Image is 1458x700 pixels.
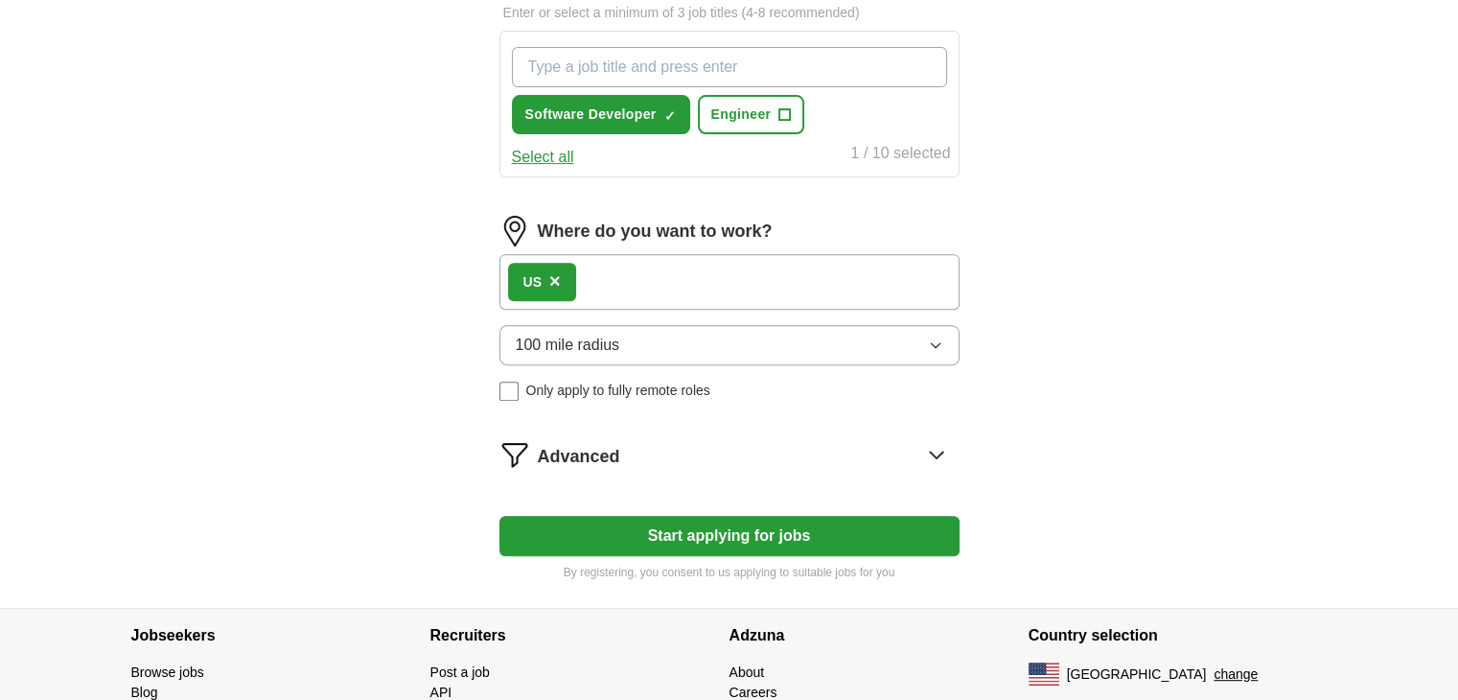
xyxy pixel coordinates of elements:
[1029,609,1328,663] h4: Country selection
[523,272,542,292] div: US
[549,270,561,292] span: ×
[499,382,519,401] input: Only apply to fully remote roles
[512,47,947,87] input: Type a job title and press enter
[499,3,960,23] p: Enter or select a minimum of 3 job titles (4-8 recommended)
[499,516,960,556] button: Start applying for jobs
[1214,665,1258,685] button: change
[664,108,676,124] span: ✓
[516,334,620,357] span: 100 mile radius
[525,105,657,125] span: Software Developer
[538,219,773,245] label: Where do you want to work?
[499,216,530,246] img: location.png
[538,444,620,470] span: Advanced
[131,685,158,700] a: Blog
[698,95,805,134] button: Engineer
[729,685,777,700] a: Careers
[1029,663,1059,686] img: US flag
[512,95,690,134] button: Software Developer✓
[711,105,772,125] span: Engineer
[499,325,960,365] button: 100 mile radius
[850,142,950,169] div: 1 / 10 selected
[1067,665,1207,685] span: [GEOGRAPHIC_DATA]
[430,665,490,680] a: Post a job
[430,685,452,700] a: API
[512,146,574,169] button: Select all
[526,381,710,401] span: Only apply to fully remote roles
[549,268,561,296] button: ×
[131,665,204,680] a: Browse jobs
[499,564,960,581] p: By registering, you consent to us applying to suitable jobs for you
[729,665,765,680] a: About
[499,439,530,470] img: filter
